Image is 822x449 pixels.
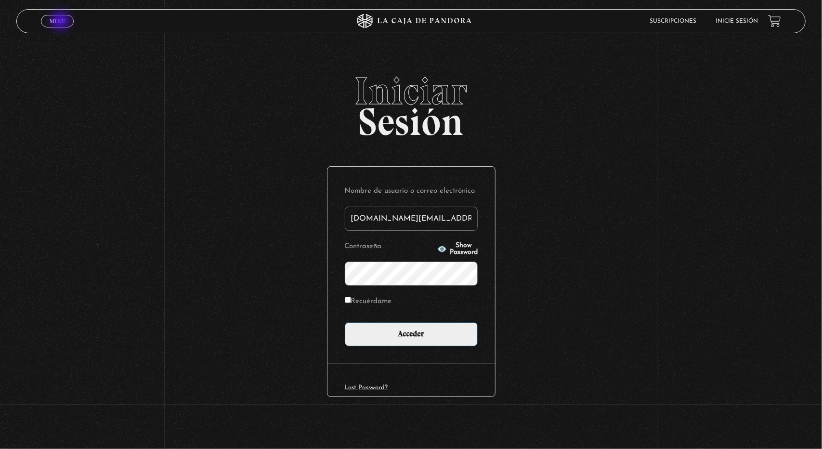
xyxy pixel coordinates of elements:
a: Suscripciones [650,18,697,24]
span: Iniciar [16,72,806,110]
span: Cerrar [46,26,69,33]
label: Recuérdame [345,294,392,309]
button: Show Password [437,242,478,256]
label: Contraseña [345,239,435,254]
input: Acceder [345,322,478,346]
input: Recuérdame [345,297,351,303]
span: Menu [50,18,65,24]
a: Lost Password? [345,384,388,391]
a: Inicie sesión [716,18,758,24]
label: Nombre de usuario o correo electrónico [345,184,478,199]
a: View your shopping cart [768,14,781,27]
h2: Sesión [16,72,806,133]
span: Show Password [450,242,478,256]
